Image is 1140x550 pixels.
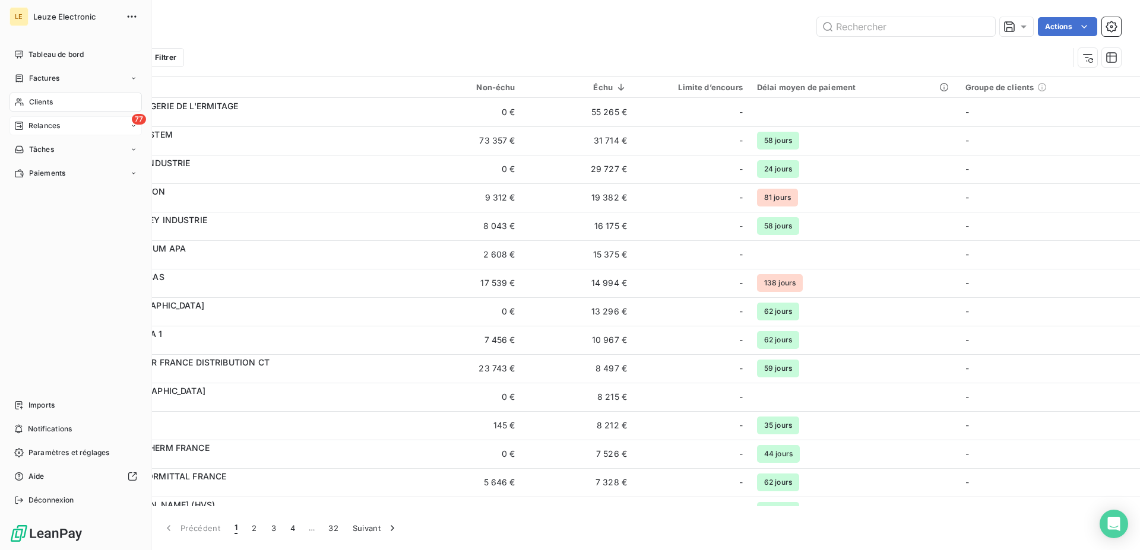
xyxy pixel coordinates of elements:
[28,424,72,434] span: Notifications
[346,516,406,541] button: Suivant
[9,7,28,26] div: LE
[28,120,60,131] span: Relances
[739,135,743,147] span: -
[965,477,969,487] span: -
[641,82,743,92] div: Limite d’encours
[965,420,969,430] span: -
[9,467,142,486] a: Aide
[739,391,743,403] span: -
[129,48,184,67] button: Filtrer
[245,516,264,541] button: 2
[82,482,403,494] span: 119666
[410,440,522,468] td: 0 €
[28,495,74,506] span: Déconnexion
[410,155,522,183] td: 0 €
[522,354,634,383] td: 8 497 €
[33,12,119,21] span: Leuze Electronic
[965,192,969,202] span: -
[965,335,969,345] span: -
[82,198,403,209] span: 155507
[739,220,743,232] span: -
[530,82,627,92] div: Échu
[739,334,743,346] span: -
[321,516,346,541] button: 32
[522,383,634,411] td: 8 215 €
[417,82,515,92] div: Non-échu
[264,516,283,541] button: 3
[82,311,403,323] span: 119785
[29,168,65,179] span: Paiements
[739,106,743,118] span: -
[757,303,799,320] span: 62 jours
[965,306,969,316] span: -
[132,114,146,125] span: 77
[522,269,634,297] td: 14 994 €
[522,240,634,269] td: 15 375 €
[82,454,403,466] span: 278166
[965,278,969,288] span: -
[739,192,743,204] span: -
[522,440,634,468] td: 7 526 €
[156,516,227,541] button: Précédent
[235,522,237,534] span: 1
[1100,510,1128,538] div: Open Intercom Messenger
[757,132,799,150] span: 58 jours
[817,17,995,36] input: Rechercher
[82,141,403,152] span: 121919
[82,471,226,481] span: 119666 - ARCELORMITTAL FRANCE
[29,144,54,155] span: Tâches
[82,255,403,266] span: 120405
[757,189,798,206] span: 81 jours
[757,445,800,463] span: 44 jours
[410,183,522,212] td: 9 312 €
[757,274,803,292] span: 138 jours
[965,449,969,459] span: -
[965,135,969,145] span: -
[757,331,799,349] span: 62 jours
[965,249,969,259] span: -
[410,297,522,326] td: 0 €
[522,326,634,354] td: 10 967 €
[757,217,799,235] span: 58 jours
[82,101,238,111] span: 122255 - FROMAGERIE DE L'ERMITAGE
[410,468,522,497] td: 5 646 €
[82,226,403,238] span: 121883
[82,283,403,295] span: 122103
[757,82,951,92] div: Délai moyen de paiement
[82,112,403,124] span: 122255
[739,306,743,317] span: -
[522,155,634,183] td: 29 727 €
[82,169,403,181] span: 121751
[410,383,522,411] td: 0 €
[28,400,55,411] span: Imports
[82,368,403,380] span: 121187
[522,183,634,212] td: 19 382 €
[739,448,743,460] span: -
[739,505,743,517] span: -
[9,524,83,543] img: Logo LeanPay
[302,519,321,538] span: …
[522,497,634,525] td: 7 317 €
[522,126,634,155] td: 31 714 €
[410,126,522,155] td: 73 357 €
[410,98,522,126] td: 0 €
[757,417,799,434] span: 35 jours
[82,357,270,367] span: 121187 - SONEPAR FRANCE DISTRIBUTION CT
[410,212,522,240] td: 8 043 €
[739,363,743,374] span: -
[965,221,969,231] span: -
[82,425,403,437] span: 128489
[410,497,522,525] td: 59 787 €
[410,269,522,297] td: 17 539 €
[965,164,969,174] span: -
[739,249,743,260] span: -
[1038,17,1097,36] button: Actions
[82,340,403,352] span: 122744
[410,354,522,383] td: 23 743 €
[29,97,53,107] span: Clients
[965,363,969,373] span: -
[757,502,799,520] span: 73 jours
[28,49,84,60] span: Tableau de bord
[522,98,634,126] td: 55 265 €
[28,471,45,482] span: Aide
